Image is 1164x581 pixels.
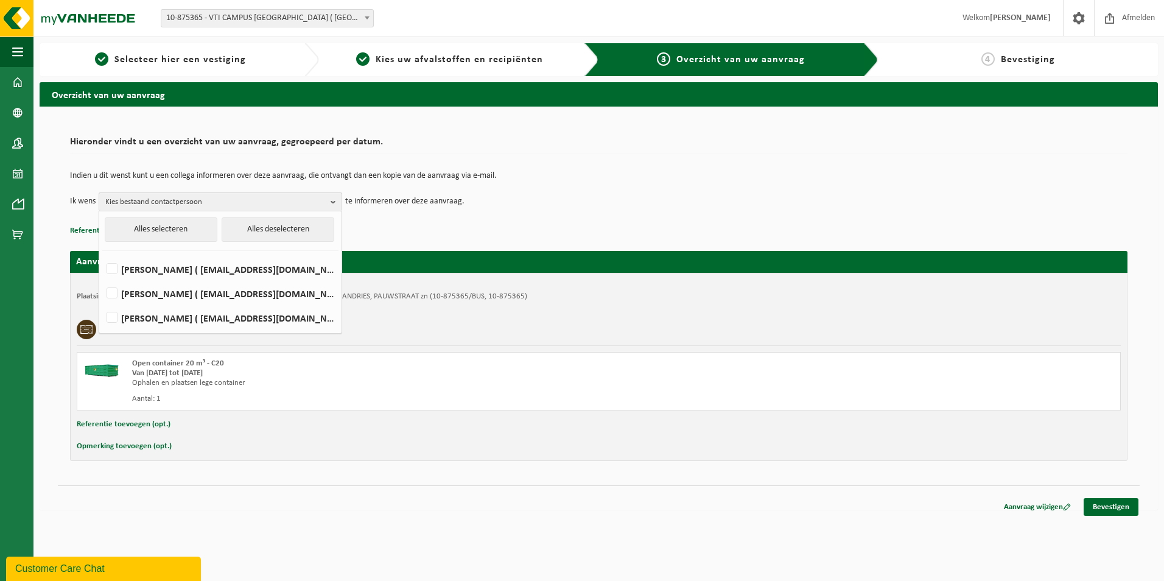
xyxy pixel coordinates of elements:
[345,192,465,211] p: te informeren over deze aanvraag.
[76,257,167,267] strong: Aanvraag voor [DATE]
[376,55,543,65] span: Kies uw afvalstoffen en recipiënten
[70,137,1127,153] h2: Hieronder vindt u een overzicht van uw aanvraag, gegroepeerd per datum.
[676,55,805,65] span: Overzicht van uw aanvraag
[114,55,246,65] span: Selecteer hier een vestiging
[104,309,335,327] label: [PERSON_NAME] ( [EMAIL_ADDRESS][DOMAIN_NAME] )
[70,172,1127,180] p: Indien u dit wenst kunt u een collega informeren over deze aanvraag, die ontvangt dan een kopie v...
[356,52,370,66] span: 2
[105,217,217,242] button: Alles selecteren
[70,192,96,211] p: Ik wens
[104,284,335,303] label: [PERSON_NAME] ( [EMAIL_ADDRESS][DOMAIN_NAME] )
[132,369,203,377] strong: Van [DATE] tot [DATE]
[132,359,224,367] span: Open container 20 m³ - C20
[325,52,574,67] a: 2Kies uw afvalstoffen en recipiënten
[105,193,326,211] span: Kies bestaand contactpersoon
[995,498,1080,516] a: Aanvraag wijzigen
[99,192,342,211] button: Kies bestaand contactpersoon
[222,217,334,242] button: Alles deselecteren
[132,378,648,388] div: Ophalen en plaatsen lege container
[83,359,120,377] img: HK-XC-20-GN-00.png
[95,52,108,66] span: 1
[161,10,373,27] span: 10-875365 - VTI CAMPUS ZANDSTRAAT ( PAUWSTRAAT) - SINT-ANDRIES
[657,52,670,66] span: 3
[46,52,295,67] a: 1Selecteer hier een vestiging
[1084,498,1138,516] a: Bevestigen
[132,394,648,404] div: Aantal: 1
[70,223,164,239] button: Referentie toevoegen (opt.)
[990,13,1051,23] strong: [PERSON_NAME]
[40,82,1158,106] h2: Overzicht van uw aanvraag
[77,417,170,432] button: Referentie toevoegen (opt.)
[161,9,374,27] span: 10-875365 - VTI CAMPUS ZANDSTRAAT ( PAUWSTRAAT) - SINT-ANDRIES
[981,52,995,66] span: 4
[77,292,130,300] strong: Plaatsingsadres:
[6,554,203,581] iframe: chat widget
[104,260,335,278] label: [PERSON_NAME] ( [EMAIL_ADDRESS][DOMAIN_NAME] )
[77,438,172,454] button: Opmerking toevoegen (opt.)
[1001,55,1055,65] span: Bevestiging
